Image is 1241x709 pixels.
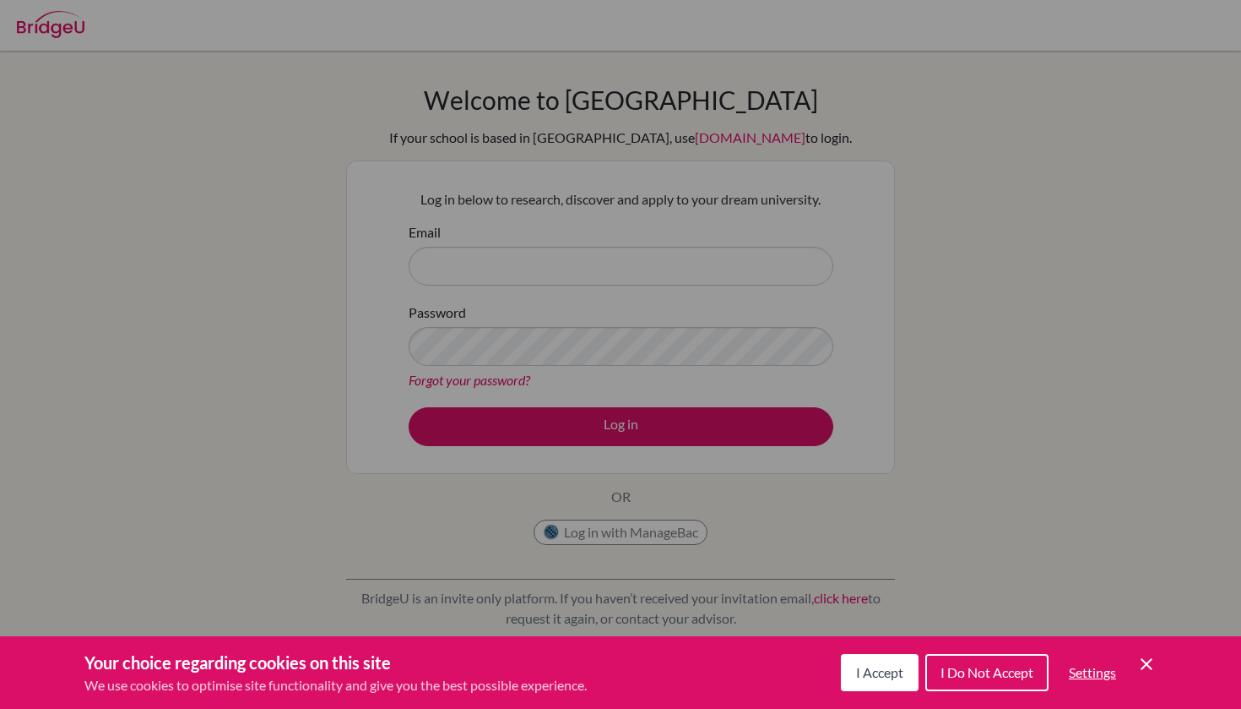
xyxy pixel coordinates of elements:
[940,664,1033,680] span: I Do Not Accept
[84,675,587,695] p: We use cookies to optimise site functionality and give you the best possible experience.
[856,664,903,680] span: I Accept
[925,654,1049,691] button: I Do Not Accept
[1055,656,1130,690] button: Settings
[1069,664,1116,680] span: Settings
[84,650,587,675] h3: Your choice regarding cookies on this site
[1136,654,1157,674] button: Save and close
[841,654,919,691] button: I Accept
